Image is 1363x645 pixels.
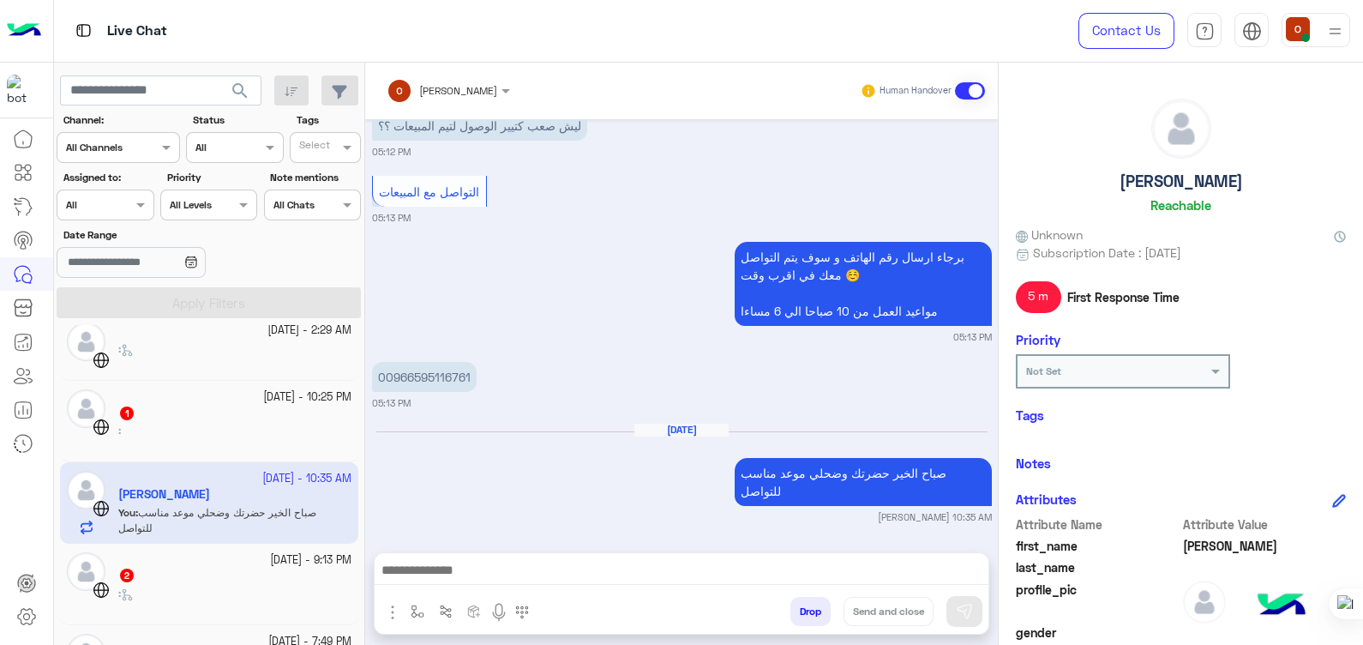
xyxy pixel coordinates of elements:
span: profile_pic [1016,581,1180,620]
span: Attribute Name [1016,515,1180,533]
small: 05:13 PM [372,396,411,410]
label: Note mentions [270,170,358,185]
a: tab [1187,13,1222,49]
button: Drop [790,597,831,626]
label: Channel: [63,112,178,128]
span: First Response Time [1067,288,1180,306]
img: defaultAdmin.png [67,389,105,428]
img: hulul-logo.png [1252,576,1312,636]
button: select flow [404,597,432,625]
img: defaultAdmin.png [67,552,105,591]
a: Contact Us [1078,13,1174,49]
b: : [118,424,121,437]
label: Assigned to: [63,170,152,185]
img: userImage [1286,17,1310,41]
span: Abdelrahman [1183,537,1347,555]
img: create order [467,605,481,618]
img: tab [1242,21,1262,41]
img: send message [956,603,973,620]
p: Live Chat [107,20,167,43]
span: 1 [120,407,134,420]
span: last_name [1016,558,1180,576]
span: Unknown [1016,226,1083,244]
label: Tags [297,112,359,128]
img: WebChat [93,419,110,436]
p: 29/9/2025, 5:13 PM [372,362,477,392]
img: Trigger scenario [439,605,453,618]
img: Logo [7,13,41,49]
small: 05:13 PM [372,211,411,225]
b: Not Set [1026,365,1061,377]
h6: Tags [1016,407,1346,423]
span: 2 [120,569,134,582]
img: tab [73,20,94,41]
span: Attribute Value [1183,515,1347,533]
h6: [DATE] [634,424,729,436]
button: Apply Filters [57,287,361,318]
button: Send and close [844,597,934,626]
img: send voice note [489,602,509,623]
p: 30/9/2025, 10:35 AM [735,458,992,506]
h6: Priority [1016,332,1060,347]
p: 29/9/2025, 5:13 PM [735,242,992,326]
img: send attachment [382,602,403,623]
img: defaultAdmin.png [1183,581,1226,624]
span: [PERSON_NAME] [419,84,497,97]
span: null [1183,624,1347,642]
div: Select [297,137,330,157]
button: search [219,75,261,112]
span: first_name [1016,537,1180,555]
small: [PERSON_NAME] 10:35 AM [878,510,992,524]
h6: Reachable [1150,197,1211,213]
h6: Attributes [1016,491,1077,507]
span: gender [1016,624,1180,642]
img: WebChat [93,582,110,599]
span: التواصل مع المبيعات [379,184,479,199]
small: [DATE] - 10:25 PM [263,389,351,406]
span: Subscription Date : [DATE] [1033,244,1181,262]
p: 29/9/2025, 5:12 PM [372,111,587,141]
small: [DATE] - 2:29 AM [267,322,351,339]
small: Human Handover [880,84,952,98]
b: : [118,342,121,355]
small: 05:13 PM [953,330,992,344]
img: profile [1324,21,1346,42]
h6: Notes [1016,455,1051,471]
img: 114004088273201 [7,75,38,105]
img: tab [1195,21,1215,41]
span: 5 m [1016,281,1061,312]
b: : [118,587,121,600]
small: [DATE] - 9:13 PM [270,552,351,569]
img: select flow [411,605,424,618]
button: create order [460,597,489,625]
img: defaultAdmin.png [1152,99,1210,158]
img: defaultAdmin.png [67,322,105,361]
button: Trigger scenario [432,597,460,625]
label: Date Range [63,227,255,243]
label: Priority [167,170,255,185]
small: 05:12 PM [372,145,411,159]
h5: [PERSON_NAME] [1120,172,1243,191]
img: WebChat [93,352,110,369]
label: Status [193,112,281,128]
span: search [230,81,250,101]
